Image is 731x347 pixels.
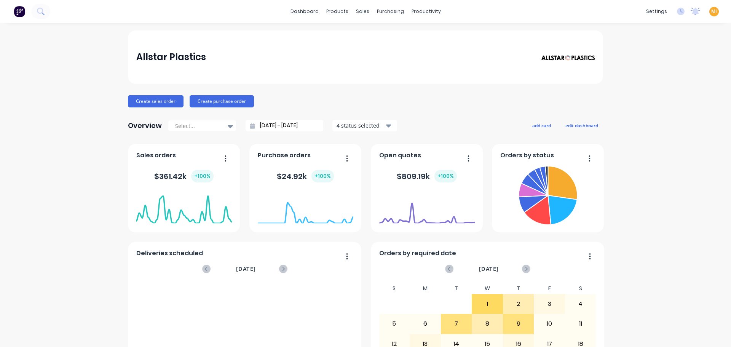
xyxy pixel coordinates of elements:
button: Create sales order [128,95,184,107]
span: Open quotes [379,151,421,160]
div: 4 status selected [337,122,385,130]
div: 2 [503,294,534,313]
div: 3 [534,294,565,313]
div: S [565,283,596,294]
span: Deliveries scheduled [136,249,203,258]
div: purchasing [373,6,408,17]
div: 11 [565,314,596,333]
div: 1 [472,294,503,313]
div: 6 [410,314,441,333]
button: 4 status selected [332,120,397,131]
span: MI [711,8,717,15]
div: S [379,283,410,294]
div: + 100 % [311,170,334,182]
span: Sales orders [136,151,176,160]
div: productivity [408,6,445,17]
div: $ 361.42k [154,170,214,182]
a: dashboard [287,6,322,17]
div: $ 24.92k [277,170,334,182]
div: settings [642,6,671,17]
div: T [441,283,472,294]
div: F [534,283,565,294]
button: add card [527,120,556,130]
img: Allstar Plastics [541,55,595,61]
div: 4 [565,294,596,313]
div: 9 [503,314,534,333]
div: 5 [379,314,410,333]
span: [DATE] [236,265,256,273]
span: Purchase orders [258,151,311,160]
div: 10 [534,314,565,333]
div: 8 [472,314,503,333]
button: edit dashboard [560,120,603,130]
div: W [472,283,503,294]
button: Create purchase order [190,95,254,107]
div: products [322,6,352,17]
div: 7 [441,314,472,333]
img: Factory [14,6,25,17]
span: Orders by status [500,151,554,160]
div: sales [352,6,373,17]
div: + 100 % [434,170,457,182]
div: Allstar Plastics [136,50,206,65]
div: $ 809.19k [397,170,457,182]
div: M [410,283,441,294]
span: [DATE] [479,265,499,273]
div: + 100 % [191,170,214,182]
div: T [503,283,534,294]
div: Overview [128,118,162,133]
